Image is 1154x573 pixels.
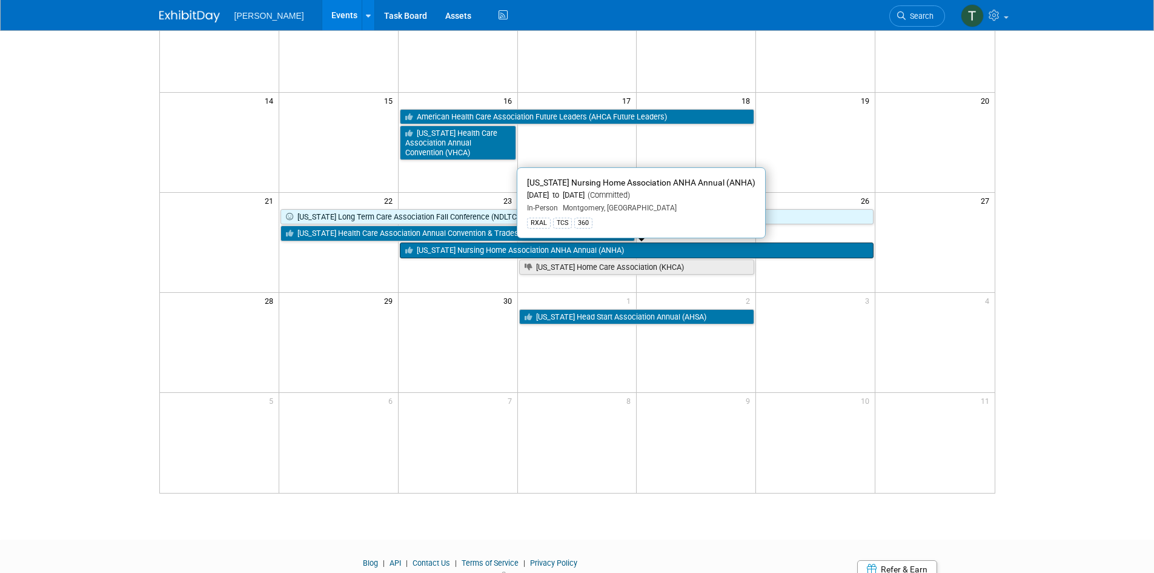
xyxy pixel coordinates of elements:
a: [US_STATE] Health Care Association Annual Convention (VHCA) [400,126,516,160]
span: 5 [268,393,279,408]
a: [US_STATE] Long Term Care Association Fall Conference (NDLTCA) [280,209,874,225]
span: 29 [383,293,398,308]
span: In-Person [527,204,558,212]
a: [US_STATE] Home Care Association (KHCA) [519,260,755,275]
span: 18 [740,93,755,108]
span: 19 [860,93,875,108]
span: 7 [506,393,517,408]
span: 15 [383,93,398,108]
span: (Committed) [585,190,630,199]
a: Blog [363,558,378,568]
span: [US_STATE] Nursing Home Association ANHA Annual (ANHA) [527,178,755,187]
div: RXAL [527,218,551,229]
a: Privacy Policy [530,558,577,568]
span: 1 [625,293,636,308]
span: 30 [502,293,517,308]
span: 22 [383,193,398,208]
a: [US_STATE] Head Start Association Annual (AHSA) [519,309,755,325]
span: 17 [621,93,636,108]
span: 14 [264,93,279,108]
span: 11 [980,393,995,408]
span: 16 [502,93,517,108]
span: 4 [984,293,995,308]
span: 27 [980,193,995,208]
a: American Health Care Association Future Leaders (AHCA Future Leaders) [400,109,755,125]
span: 26 [860,193,875,208]
a: [US_STATE] Health Care Association Annual Convention & Tradeshow (IHCA) [280,226,635,241]
div: 360 [574,218,592,229]
span: 23 [502,193,517,208]
span: 28 [264,293,279,308]
span: 10 [860,393,875,408]
a: API [390,558,401,568]
div: [DATE] to [DATE] [527,190,755,201]
div: TCS [553,218,572,229]
span: 21 [264,193,279,208]
span: [PERSON_NAME] [234,11,304,21]
a: [US_STATE] Nursing Home Association ANHA Annual (ANHA) [400,243,874,258]
span: 9 [744,393,755,408]
span: | [520,558,528,568]
span: | [380,558,388,568]
span: | [403,558,411,568]
span: Search [906,12,933,21]
img: ExhibitDay [159,10,220,22]
span: | [452,558,460,568]
span: 3 [864,293,875,308]
span: 20 [980,93,995,108]
a: Contact Us [413,558,450,568]
img: Traci Varon [961,4,984,27]
span: Montgomery, [GEOGRAPHIC_DATA] [558,204,677,212]
a: Search [889,5,945,27]
span: 2 [744,293,755,308]
span: 6 [387,393,398,408]
span: 8 [625,393,636,408]
a: Terms of Service [462,558,519,568]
